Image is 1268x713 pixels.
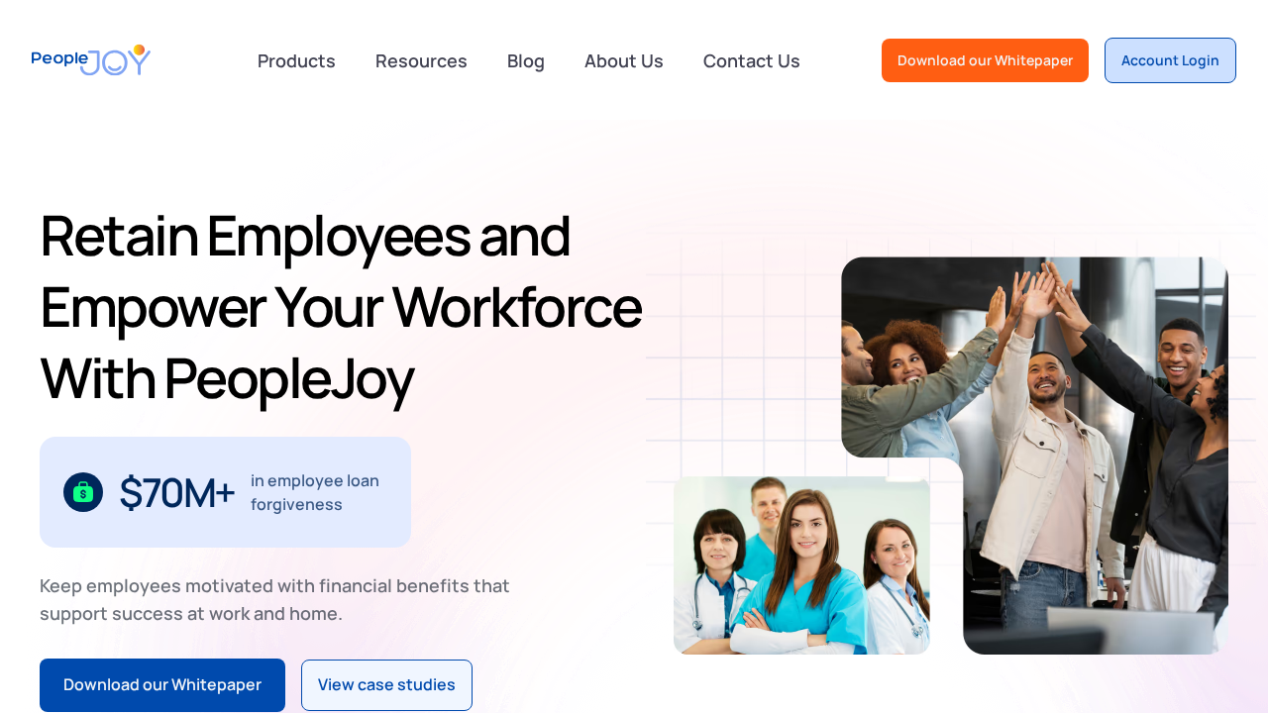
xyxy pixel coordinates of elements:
div: 1 / 3 [40,437,411,548]
a: Download our Whitepaper [40,659,285,712]
div: $70M+ [119,476,235,508]
h1: Retain Employees and Empower Your Workforce With PeopleJoy [40,199,658,413]
a: Contact Us [691,39,812,82]
a: Account Login [1105,38,1236,83]
a: View case studies [301,660,473,711]
div: Keep employees motivated with financial benefits that support success at work and home. [40,571,527,627]
div: Download our Whitepaper [898,51,1073,70]
div: in employee loan forgiveness [251,468,388,516]
a: home [32,32,151,88]
a: Download our Whitepaper [882,39,1089,82]
div: Download our Whitepaper [63,672,262,698]
img: Retain-Employees-PeopleJoy [674,476,930,655]
div: View case studies [318,672,456,698]
a: About Us [573,39,676,82]
div: Account Login [1121,51,1219,70]
img: Retain-Employees-PeopleJoy [841,256,1228,655]
div: Products [246,41,348,80]
a: Blog [495,39,557,82]
a: Resources [364,39,479,82]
